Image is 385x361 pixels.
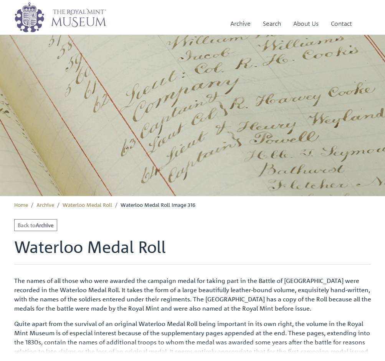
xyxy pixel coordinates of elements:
strong: Archive [36,221,54,228]
h1: Waterloo Medal Roll [14,237,371,264]
a: Search [263,13,281,35]
a: Waterloo Medal Roll [63,201,112,208]
a: Back toArchive [14,219,57,231]
a: Archive [36,201,54,208]
a: Home [14,201,28,208]
span: Waterloo Medal Roll Image 316 [121,201,195,208]
a: Archive [230,13,251,35]
a: Contact [331,13,352,35]
a: About Us [293,13,319,35]
img: logo_wide.png [14,2,106,33]
span: The names of all those who were awarded the campaign medal for taking part in the Battle of [GEOG... [14,277,371,312]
